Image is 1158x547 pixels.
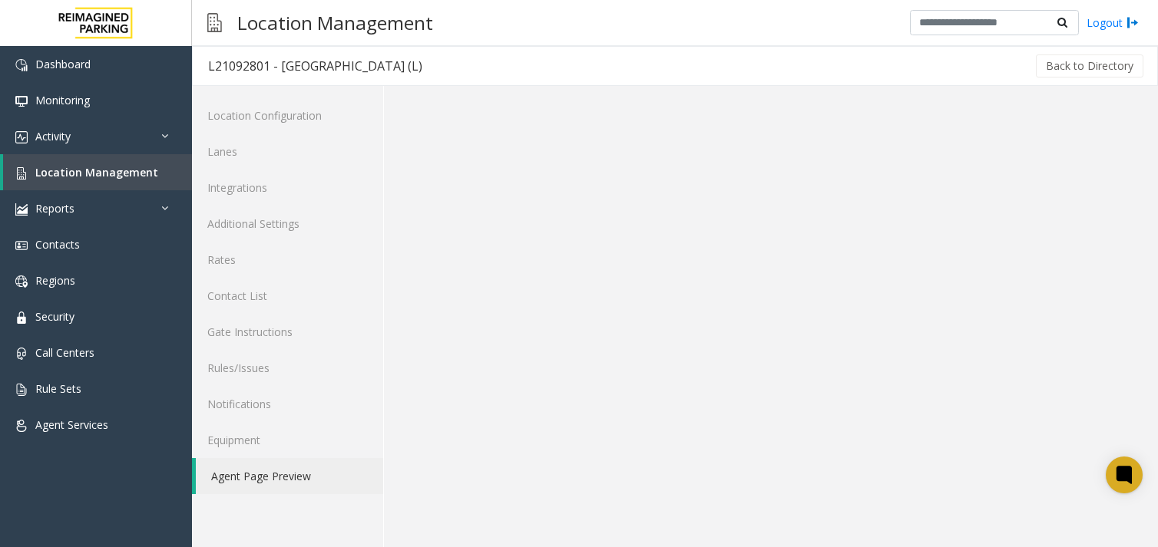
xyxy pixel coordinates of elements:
[35,417,108,432] span: Agent Services
[15,311,28,324] img: 'icon'
[207,4,222,41] img: pageIcon
[1127,15,1139,31] img: logout
[1036,54,1143,77] button: Back to Directory
[192,170,383,206] a: Integrations
[15,420,28,432] img: 'icon'
[35,273,75,288] span: Regions
[35,345,94,360] span: Call Centers
[192,422,383,458] a: Equipment
[35,57,91,71] span: Dashboard
[192,242,383,278] a: Rates
[15,348,28,360] img: 'icon'
[15,203,28,216] img: 'icon'
[192,133,383,170] a: Lanes
[196,458,383,494] a: Agent Page Preview
[35,165,158,180] span: Location Management
[192,314,383,350] a: Gate Instructions
[15,239,28,252] img: 'icon'
[15,131,28,143] img: 'icon'
[35,237,80,252] span: Contacts
[208,56,422,76] div: L21092801 - [GEOGRAPHIC_DATA] (L)
[192,206,383,242] a: Additional Settings
[35,93,90,107] span: Monitoring
[35,309,74,324] span: Security
[192,278,383,314] a: Contact List
[15,95,28,107] img: 'icon'
[3,154,192,190] a: Location Management
[15,275,28,288] img: 'icon'
[35,381,81,396] span: Rule Sets
[1087,15,1139,31] a: Logout
[35,129,71,143] span: Activity
[192,386,383,422] a: Notifications
[15,167,28,180] img: 'icon'
[15,59,28,71] img: 'icon'
[35,201,74,216] span: Reports
[230,4,441,41] h3: Location Management
[15,384,28,396] img: 'icon'
[192,350,383,386] a: Rules/Issues
[192,97,383,133] a: Location Configuration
